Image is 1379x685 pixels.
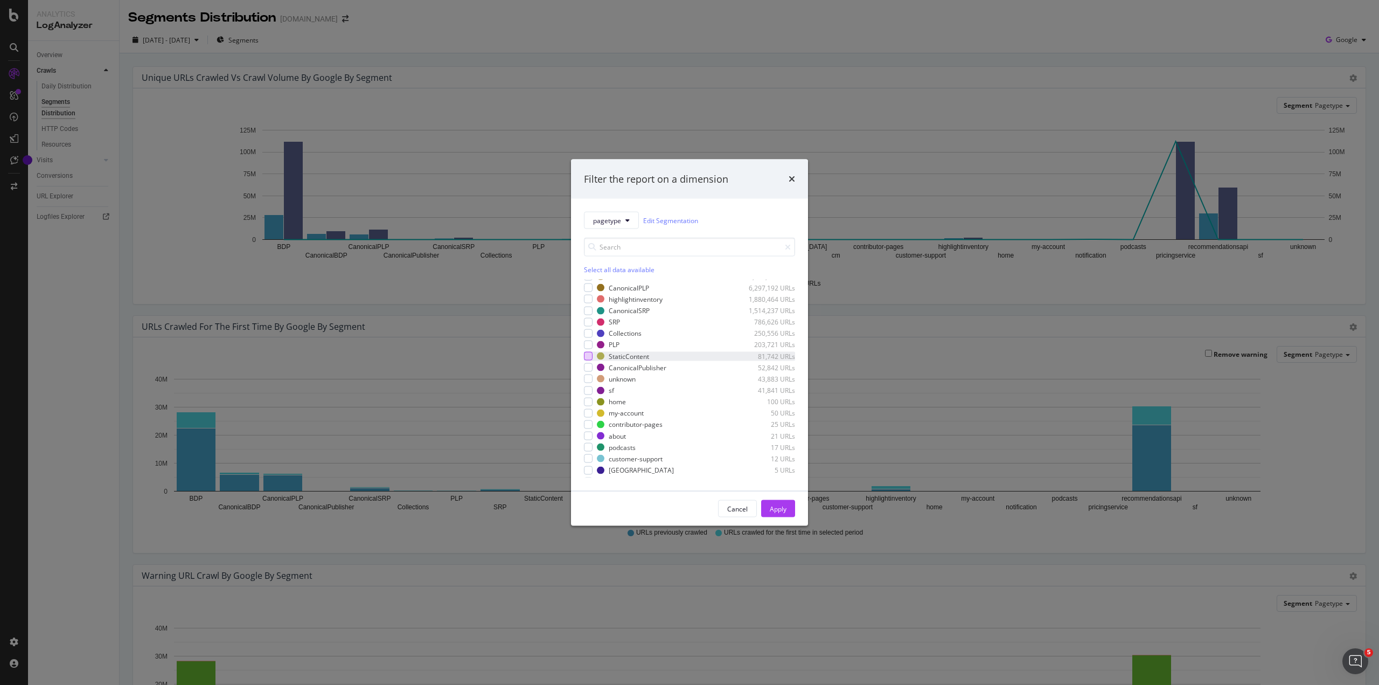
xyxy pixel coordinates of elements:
[742,409,795,418] div: 50 URLs
[742,477,795,486] div: 3 URLs
[727,504,748,513] div: Cancel
[742,442,795,452] div: 17 URLs
[609,454,663,463] div: customer-support
[761,500,795,517] button: Apply
[742,397,795,406] div: 100 URLs
[742,374,795,383] div: 43,883 URLs
[742,363,795,372] div: 52,842 URLs
[584,172,728,186] div: Filter the report on a dimension
[609,283,649,292] div: CanonicalPLP
[609,340,619,349] div: PLP
[742,386,795,395] div: 41,841 URLs
[742,340,795,349] div: 203,721 URLs
[609,306,650,315] div: CanonicalSRP
[609,442,636,452] div: podcasts
[742,466,795,475] div: 5 URLs
[742,294,795,303] div: 1,880,464 URLs
[742,329,795,338] div: 250,556 URLs
[609,294,663,303] div: highlightinventory
[609,397,626,406] div: home
[742,351,795,361] div: 81,742 URLs
[609,466,674,475] div: [GEOGRAPHIC_DATA]
[609,374,636,383] div: unknown
[1364,648,1373,657] span: 5
[742,317,795,327] div: 786,626 URLs
[609,431,626,440] div: about
[1342,648,1368,674] iframe: Intercom live chat
[742,454,795,463] div: 12 URLs
[609,351,649,361] div: StaticContent
[789,172,795,186] div: times
[742,420,795,429] div: 25 URLs
[609,386,614,395] div: sf
[742,306,795,315] div: 1,514,237 URLs
[643,215,698,226] a: Edit Segmentation
[609,317,620,327] div: SRP
[718,500,757,517] button: Cancel
[593,216,621,225] span: pagetype
[584,238,795,257] input: Search
[770,504,786,513] div: Apply
[609,329,642,338] div: Collections
[584,212,639,229] button: pagetype
[609,477,618,486] div: cm
[571,159,808,526] div: modal
[742,431,795,440] div: 21 URLs
[609,420,663,429] div: contributor-pages
[584,265,795,274] div: Select all data available
[742,283,795,292] div: 6,297,192 URLs
[609,409,644,418] div: my-account
[609,363,666,372] div: CanonicalPublisher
